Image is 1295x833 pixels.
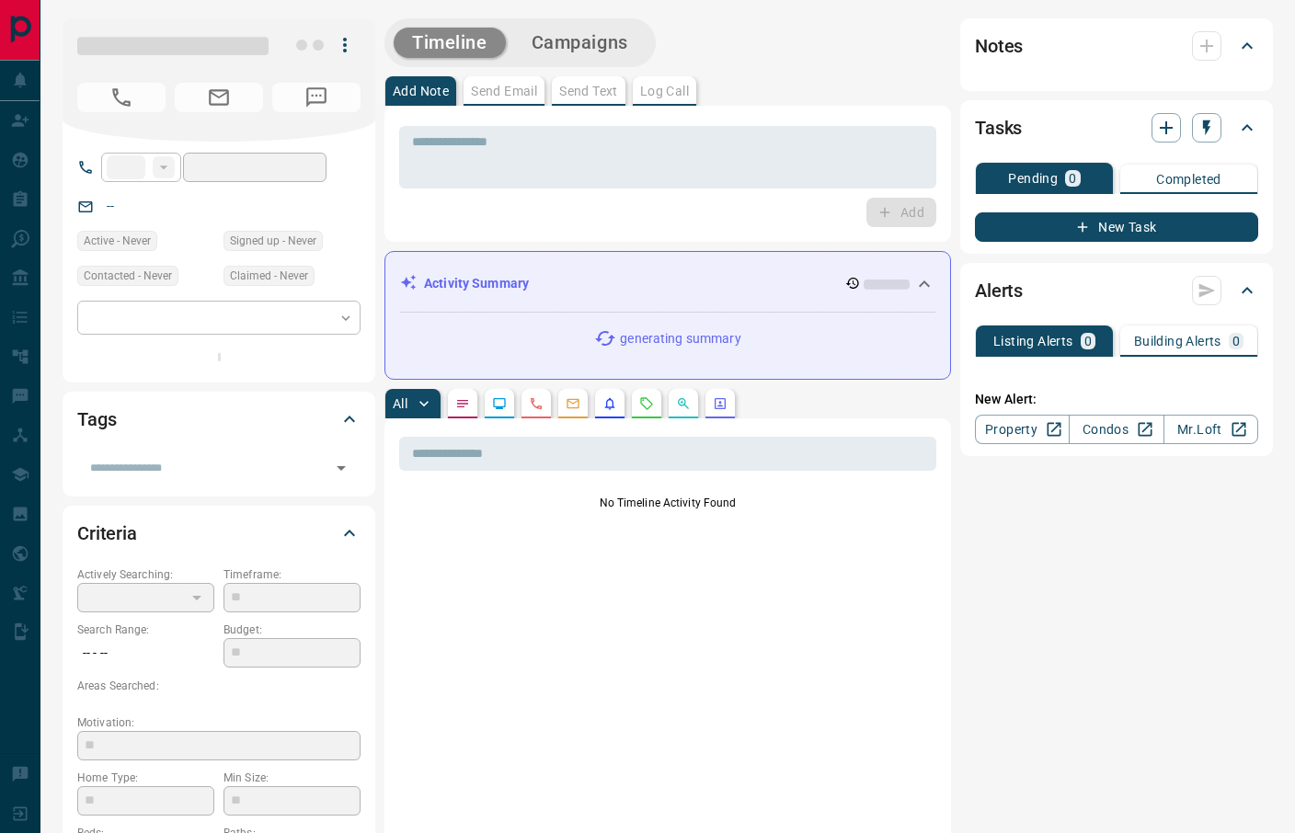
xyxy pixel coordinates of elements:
[492,396,507,411] svg: Lead Browsing Activity
[975,212,1258,242] button: New Task
[394,28,506,58] button: Timeline
[713,396,728,411] svg: Agent Actions
[1232,335,1240,348] p: 0
[975,276,1023,305] h2: Alerts
[1084,335,1092,348] p: 0
[975,390,1258,409] p: New Alert:
[84,267,172,285] span: Contacted - Never
[513,28,647,58] button: Campaigns
[223,566,361,583] p: Timeframe:
[77,519,137,548] h2: Criteria
[639,396,654,411] svg: Requests
[400,267,935,301] div: Activity Summary
[424,274,529,293] p: Activity Summary
[107,199,114,213] a: --
[77,566,214,583] p: Actively Searching:
[1008,172,1058,185] p: Pending
[975,106,1258,150] div: Tasks
[77,511,361,555] div: Criteria
[175,83,263,112] span: No Email
[272,83,361,112] span: No Number
[230,232,316,250] span: Signed up - Never
[230,267,308,285] span: Claimed - Never
[328,455,354,481] button: Open
[1163,415,1258,444] a: Mr.Loft
[399,495,936,511] p: No Timeline Activity Found
[975,31,1023,61] h2: Notes
[993,335,1073,348] p: Listing Alerts
[602,396,617,411] svg: Listing Alerts
[77,405,116,434] h2: Tags
[77,714,361,731] p: Motivation:
[393,397,407,410] p: All
[393,85,449,97] p: Add Note
[975,113,1022,143] h2: Tasks
[77,397,361,441] div: Tags
[223,622,361,638] p: Budget:
[77,622,214,638] p: Search Range:
[455,396,470,411] svg: Notes
[223,770,361,786] p: Min Size:
[1134,335,1221,348] p: Building Alerts
[77,638,214,668] p: -- - --
[620,329,740,348] p: generating summary
[77,770,214,786] p: Home Type:
[975,24,1258,68] div: Notes
[77,83,166,112] span: No Number
[84,232,151,250] span: Active - Never
[676,396,691,411] svg: Opportunities
[975,268,1258,313] div: Alerts
[1069,172,1076,185] p: 0
[77,678,361,694] p: Areas Searched:
[975,415,1070,444] a: Property
[529,396,544,411] svg: Calls
[1156,173,1221,186] p: Completed
[1069,415,1163,444] a: Condos
[566,396,580,411] svg: Emails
